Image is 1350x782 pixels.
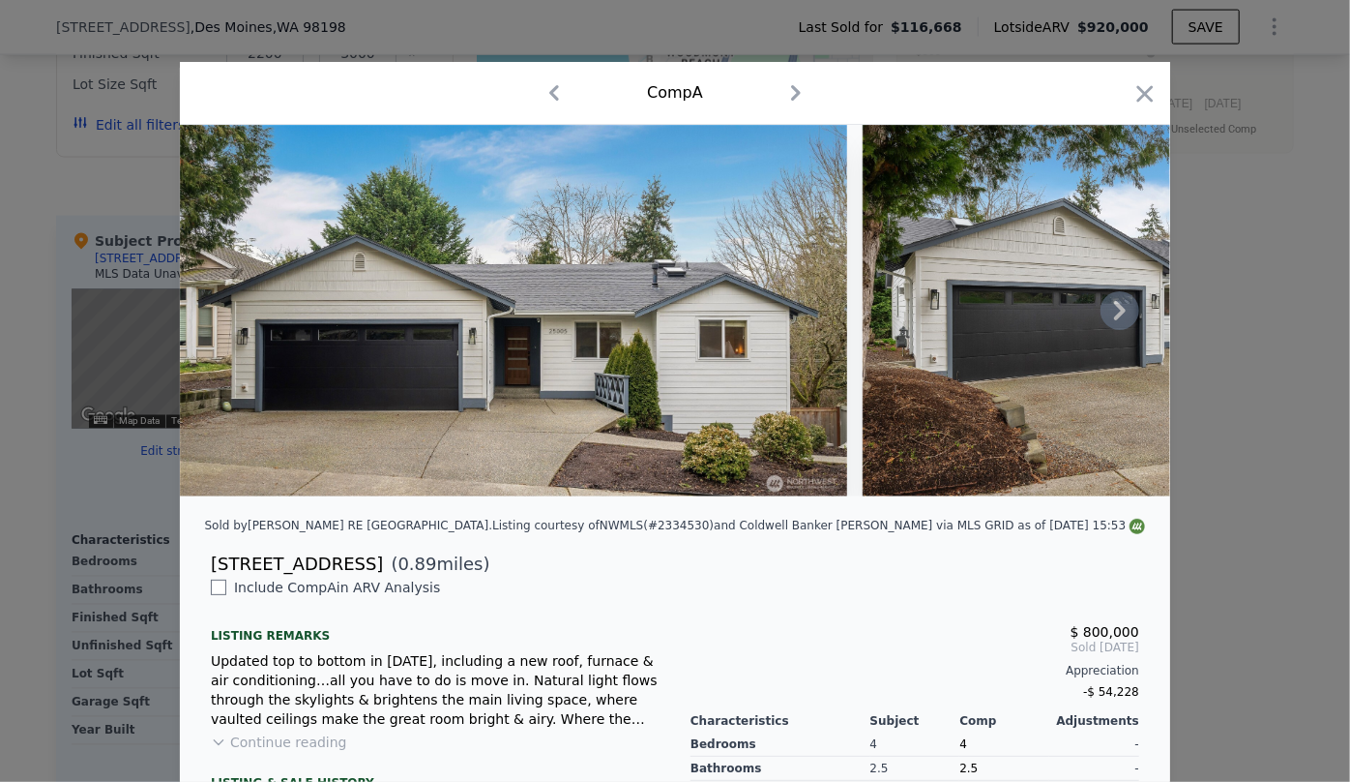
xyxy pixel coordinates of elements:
[180,125,847,496] img: Property Img
[690,733,870,757] div: Bedrooms
[690,640,1139,655] span: Sold [DATE]
[383,551,489,578] span: ( miles)
[211,551,383,578] div: [STREET_ADDRESS]
[1049,733,1139,757] div: -
[870,733,960,757] div: 4
[1071,624,1139,640] span: $ 800,000
[690,663,1139,678] div: Appreciation
[1130,519,1145,534] img: NWMLS Logo
[1049,713,1139,729] div: Adjustments
[398,554,437,574] span: 0.89
[205,519,493,532] div: Sold by [PERSON_NAME] RE [GEOGRAPHIC_DATA] .
[211,613,660,644] div: Listing remarks
[690,713,870,729] div: Characteristics
[1049,757,1139,781] div: -
[211,733,347,752] button: Continue reading
[690,757,870,781] div: Bathrooms
[211,651,660,729] div: Updated top to bottom in [DATE], including a new roof, furnace & air conditioning…all you have to...
[959,737,967,751] span: 4
[870,713,960,729] div: Subject
[492,519,1145,532] div: Listing courtesy of NWMLS (#2334530) and Coldwell Banker [PERSON_NAME] via MLS GRID as of [DATE] ...
[959,713,1049,729] div: Comp
[647,81,703,105] div: Comp A
[870,757,960,781] div: 2.5
[1083,685,1139,699] span: -$ 54,228
[226,580,448,595] span: Include Comp A in ARV Analysis
[959,757,1049,781] div: 2.5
